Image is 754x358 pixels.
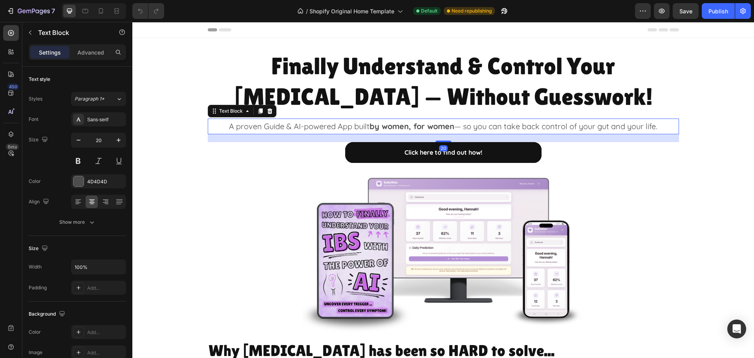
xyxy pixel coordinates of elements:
[39,48,61,57] p: Settings
[213,120,409,141] a: Click here to find out how!
[132,3,164,19] div: Undo/Redo
[306,7,308,15] span: /
[87,285,124,292] div: Add...
[51,6,55,16] p: 7
[29,135,49,145] div: Size
[29,349,42,356] div: Image
[75,318,547,340] h2: Why [MEDICAL_DATA] has been so HARD to solve...
[87,116,124,123] div: Sans-serif
[679,8,692,15] span: Save
[7,84,19,90] div: 450
[85,86,112,93] div: Text Block
[29,284,47,291] div: Padding
[170,151,452,310] img: gempages_551456408386667734-13e8d270-ed76-4930-a6fa-63088caddae7.png
[29,76,50,83] div: Text style
[59,218,96,226] div: Show more
[307,123,315,130] div: 20
[29,243,49,254] div: Size
[6,144,19,150] div: Beta
[237,99,322,109] strong: by women, for women
[309,7,394,15] span: Shopify Original Home Template
[77,48,104,57] p: Advanced
[87,329,124,336] div: Add...
[29,329,41,336] div: Color
[727,320,746,338] div: Open Intercom Messenger
[708,7,728,15] div: Publish
[272,125,350,136] p: Click here to find out how!
[29,263,42,270] div: Width
[452,7,492,15] span: Need republishing
[87,178,124,185] div: 4D4D4D
[702,3,735,19] button: Publish
[87,349,124,356] div: Add...
[29,116,38,123] div: Font
[29,178,41,185] div: Color
[71,260,126,274] input: Auto
[3,3,59,19] button: 7
[75,95,104,102] span: Paragraph 1*
[29,309,67,320] div: Background
[421,7,437,15] span: Default
[29,197,51,207] div: Align
[29,215,126,229] button: Show more
[132,22,754,358] iframe: Design area
[673,3,699,19] button: Save
[29,95,42,102] div: Styles
[71,92,126,106] button: Paragraph 1*
[38,28,105,37] p: Text Block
